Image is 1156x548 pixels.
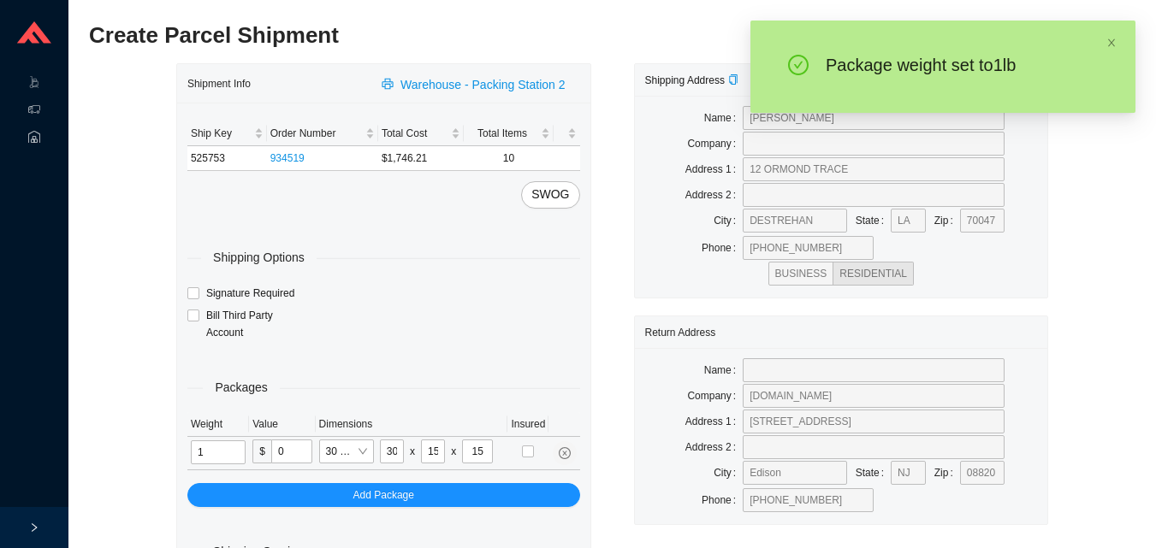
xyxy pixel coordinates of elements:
[380,439,404,463] input: L
[464,146,554,171] td: 10
[267,121,378,146] th: Order Number sortable
[934,209,960,233] label: Zip
[400,75,565,95] span: Warehouse - Packing Station 2
[187,121,267,146] th: Ship Key sortable
[826,55,1081,75] div: Package weight set to 1 lb
[270,125,362,142] span: Order Number
[89,21,874,50] h2: Create Parcel Shipment
[464,121,554,146] th: Total Items sortable
[856,461,891,485] label: State
[702,236,743,260] label: Phone
[685,435,743,459] label: Address 2
[410,443,415,460] div: x
[553,441,577,465] button: close-circle
[201,248,317,268] span: Shipping Options
[421,439,445,463] input: W
[270,152,305,164] a: 934519
[714,461,743,485] label: City
[554,121,579,146] th: undefined sortable
[252,439,271,463] span: $
[645,74,738,86] span: Shipping Address
[645,316,1038,348] div: Return Address
[839,268,907,280] span: RESIDENTIAL
[728,72,738,89] div: Copy
[378,146,464,171] td: $1,746.21
[687,384,743,408] label: Company
[531,185,569,204] span: SWOG
[462,439,493,463] input: H
[521,181,579,209] button: SWOG
[382,125,448,142] span: Total Cost
[29,522,39,533] span: right
[685,183,743,207] label: Address 2
[704,106,743,130] label: Name
[788,55,809,79] span: check-circle
[685,410,743,433] label: Address 1
[934,461,960,485] label: Zip
[507,412,548,437] th: Insured
[382,78,397,91] span: printer
[775,268,827,280] span: BUSINESS
[316,412,508,437] th: Dimensions
[702,488,743,512] label: Phone
[353,486,414,504] span: Add Package
[685,157,743,181] label: Address 1
[187,412,249,437] th: Weight
[187,68,371,99] div: Shipment Info
[728,74,738,85] span: copy
[451,443,456,460] div: x
[687,132,743,156] label: Company
[191,125,251,142] span: Ship Key
[187,483,580,507] button: Add Package
[704,358,743,382] label: Name
[371,72,579,96] button: printerWarehouse - Packing Station 2
[187,146,267,171] td: 525753
[714,209,743,233] label: City
[856,209,891,233] label: State
[249,412,315,437] th: Value
[1106,38,1117,48] span: close
[199,285,301,302] span: Signature Required
[199,307,312,341] span: Bill Third Party Account
[326,440,367,463] span: 30 x 15 x 15
[467,125,538,142] span: Total Items
[203,378,279,398] span: Packages
[378,121,464,146] th: Total Cost sortable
